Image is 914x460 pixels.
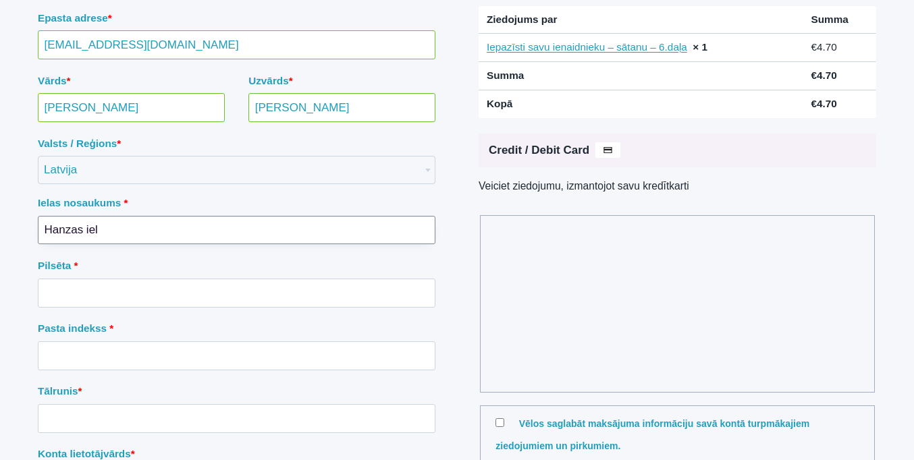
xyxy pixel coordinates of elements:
[479,90,803,118] th: Kopā
[479,178,876,194] p: Veiciet ziedojumu, izmantojot savu kredītkarti
[248,69,435,94] label: Uzvārds
[38,191,435,216] label: Ielas nosaukums
[38,254,435,279] label: Pilsēta
[38,6,435,31] label: Epasta adrese
[693,41,707,53] strong: × 1
[38,216,435,245] input: Mājas numurs un ielas nosaukums
[811,41,817,53] span: €
[479,6,803,34] th: Ziedojums par
[495,418,809,452] label: Vēlos saglabāt maksājuma informāciju savā kontā turpmākajiem ziedojumiem un pirkumiem.
[38,156,435,183] span: Latvija
[811,69,836,81] bdi: 4.70
[38,69,225,94] label: Vārds
[811,98,817,109] span: €
[487,41,687,53] a: Iepazīsti savu ienaidnieku – sātanu – 6.daļa
[38,316,435,341] label: Pasta indekss
[595,142,620,159] img: Credit / Debit Card
[803,6,876,34] th: Summa
[38,156,435,184] span: Valsts / Reģions
[38,132,435,156] label: Valsts / Reģions
[493,220,856,385] iframe: Drošs maksājuma ievades rāmis
[811,98,836,109] bdi: 4.70
[811,41,836,53] bdi: 4.70
[811,69,817,81] span: €
[479,62,803,90] th: Summa
[479,134,876,167] label: Credit / Debit Card
[38,379,435,404] label: Tālrunis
